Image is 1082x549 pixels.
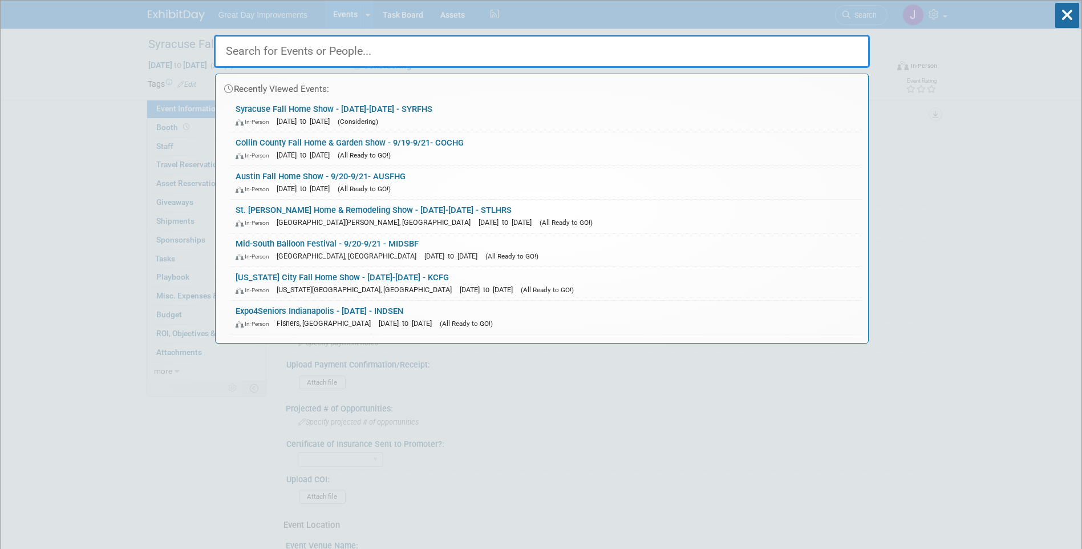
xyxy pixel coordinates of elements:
[521,286,574,294] span: (All Ready to GO!)
[236,219,274,227] span: In-Person
[230,200,862,233] a: St. [PERSON_NAME] Home & Remodeling Show - [DATE]-[DATE] - STLHRS In-Person [GEOGRAPHIC_DATA][PER...
[277,151,335,159] span: [DATE] to [DATE]
[479,218,537,227] span: [DATE] to [DATE]
[230,132,862,165] a: Collin County Fall Home & Garden Show - 9/19-9/21- COCHG In-Person [DATE] to [DATE] (All Ready to...
[277,117,335,126] span: [DATE] to [DATE]
[540,219,593,227] span: (All Ready to GO!)
[236,286,274,294] span: In-Person
[236,118,274,126] span: In-Person
[230,267,862,300] a: [US_STATE] City Fall Home Show - [DATE]-[DATE] - KCFG In-Person [US_STATE][GEOGRAPHIC_DATA], [GEO...
[230,166,862,199] a: Austin Fall Home Show - 9/20-9/21- AUSFHG In-Person [DATE] to [DATE] (All Ready to GO!)
[338,118,378,126] span: (Considering)
[485,252,538,260] span: (All Ready to GO!)
[230,233,862,267] a: Mid-South Balloon Festival - 9/20-9/21 - MIDSBF In-Person [GEOGRAPHIC_DATA], [GEOGRAPHIC_DATA] [D...
[236,152,274,159] span: In-Person
[230,99,862,132] a: Syracuse Fall Home Show - [DATE]-[DATE] - SYRFHS In-Person [DATE] to [DATE] (Considering)
[277,184,335,193] span: [DATE] to [DATE]
[379,319,437,328] span: [DATE] to [DATE]
[214,35,870,68] input: Search for Events or People...
[236,320,274,328] span: In-Person
[460,285,518,294] span: [DATE] to [DATE]
[277,252,422,260] span: [GEOGRAPHIC_DATA], [GEOGRAPHIC_DATA]
[277,285,457,294] span: [US_STATE][GEOGRAPHIC_DATA], [GEOGRAPHIC_DATA]
[440,320,493,328] span: (All Ready to GO!)
[230,301,862,334] a: Expo4Seniors Indianapolis - [DATE] - INDSEN In-Person Fishers, [GEOGRAPHIC_DATA] [DATE] to [DATE]...
[236,185,274,193] span: In-Person
[338,185,391,193] span: (All Ready to GO!)
[338,151,391,159] span: (All Ready to GO!)
[221,74,862,99] div: Recently Viewed Events:
[236,253,274,260] span: In-Person
[277,218,476,227] span: [GEOGRAPHIC_DATA][PERSON_NAME], [GEOGRAPHIC_DATA]
[424,252,483,260] span: [DATE] to [DATE]
[277,319,376,328] span: Fishers, [GEOGRAPHIC_DATA]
